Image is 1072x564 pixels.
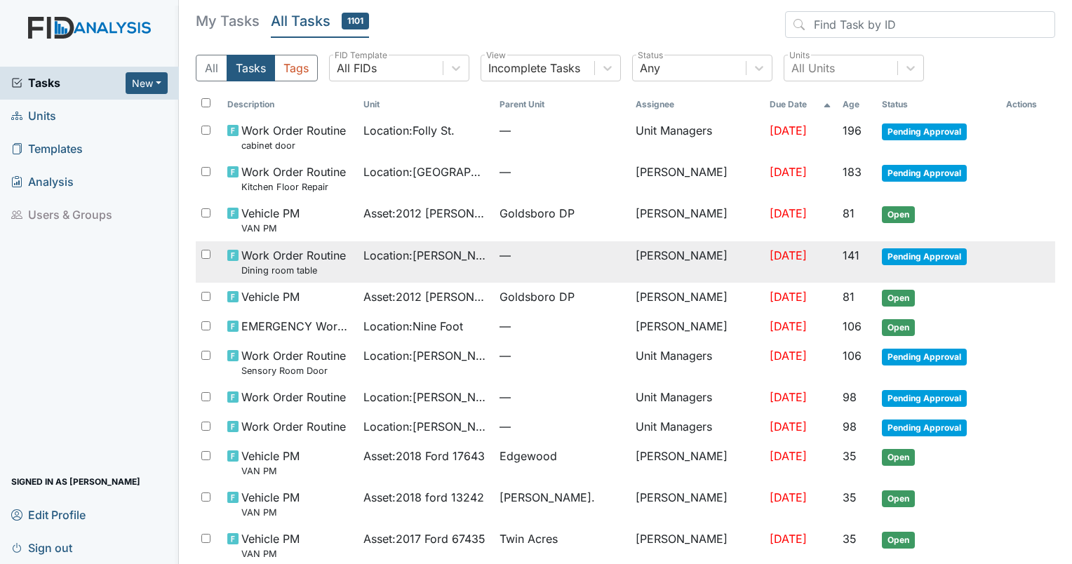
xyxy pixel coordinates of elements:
[500,318,624,335] span: —
[500,347,624,364] span: —
[770,490,807,504] span: [DATE]
[770,248,807,262] span: [DATE]
[271,11,369,31] h5: All Tasks
[241,264,346,277] small: Dining room table
[363,288,488,305] span: Asset : 2012 [PERSON_NAME] 07541
[882,449,915,466] span: Open
[882,390,967,407] span: Pending Approval
[630,241,763,283] td: [PERSON_NAME]
[882,165,967,182] span: Pending Approval
[241,288,300,305] span: Vehicle PM
[241,122,346,152] span: Work Order Routine cabinet door
[500,122,624,139] span: —
[500,389,624,405] span: —
[342,13,369,29] span: 1101
[882,248,967,265] span: Pending Approval
[500,288,575,305] span: Goldsboro DP
[882,419,967,436] span: Pending Approval
[876,93,1000,116] th: Toggle SortBy
[337,60,377,76] div: All FIDs
[843,490,857,504] span: 35
[882,123,967,140] span: Pending Approval
[241,180,346,194] small: Kitchen Floor Repair
[11,471,140,492] span: Signed in as [PERSON_NAME]
[630,442,763,483] td: [PERSON_NAME]
[630,93,763,116] th: Assignee
[630,412,763,442] td: Unit Managers
[630,342,763,383] td: Unit Managers
[363,205,488,222] span: Asset : 2012 [PERSON_NAME] 07541
[843,449,857,463] span: 35
[640,60,660,76] div: Any
[488,60,580,76] div: Incomplete Tasks
[11,105,56,127] span: Units
[882,532,915,549] span: Open
[11,537,72,558] span: Sign out
[363,530,485,547] span: Asset : 2017 Ford 67435
[630,383,763,412] td: Unit Managers
[770,206,807,220] span: [DATE]
[837,93,876,116] th: Toggle SortBy
[196,55,318,81] div: Type filter
[770,290,807,304] span: [DATE]
[630,199,763,241] td: [PERSON_NAME]
[222,93,358,116] th: Toggle SortBy
[843,206,855,220] span: 81
[363,247,488,264] span: Location : [PERSON_NAME]
[843,165,862,179] span: 183
[843,349,862,363] span: 106
[843,390,857,404] span: 98
[363,448,485,464] span: Asset : 2018 Ford 17643
[241,506,300,519] small: VAN PM
[843,123,862,137] span: 196
[11,171,74,193] span: Analysis
[500,448,557,464] span: Edgewood
[363,122,455,139] span: Location : Folly St.
[764,93,838,116] th: Toggle SortBy
[770,319,807,333] span: [DATE]
[1000,93,1055,116] th: Actions
[500,163,624,180] span: —
[196,11,260,31] h5: My Tasks
[843,248,859,262] span: 141
[500,247,624,264] span: —
[843,319,862,333] span: 106
[500,530,558,547] span: Twin Acres
[630,283,763,312] td: [PERSON_NAME]
[882,490,915,507] span: Open
[358,93,494,116] th: Toggle SortBy
[241,389,346,405] span: Work Order Routine
[843,419,857,434] span: 98
[241,347,346,377] span: Work Order Routine Sensory Room Door
[843,532,857,546] span: 35
[241,139,346,152] small: cabinet door
[241,163,346,194] span: Work Order Routine Kitchen Floor Repair
[11,74,126,91] a: Tasks
[882,349,967,365] span: Pending Approval
[770,349,807,363] span: [DATE]
[843,290,855,304] span: 81
[363,489,484,506] span: Asset : 2018 ford 13242
[363,389,488,405] span: Location : [PERSON_NAME]
[770,419,807,434] span: [DATE]
[630,312,763,342] td: [PERSON_NAME]
[363,347,488,364] span: Location : [PERSON_NAME]
[241,547,300,560] small: VAN PM
[363,163,488,180] span: Location : [GEOGRAPHIC_DATA]
[630,116,763,158] td: Unit Managers
[630,158,763,199] td: [PERSON_NAME]
[770,123,807,137] span: [DATE]
[11,138,83,160] span: Templates
[241,318,352,335] span: EMERGENCY Work Order
[770,449,807,463] span: [DATE]
[494,93,630,116] th: Toggle SortBy
[630,483,763,525] td: [PERSON_NAME]
[500,205,575,222] span: Goldsboro DP
[770,532,807,546] span: [DATE]
[785,11,1055,38] input: Find Task by ID
[882,319,915,336] span: Open
[241,448,300,478] span: Vehicle PM VAN PM
[882,206,915,223] span: Open
[241,247,346,277] span: Work Order Routine Dining room table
